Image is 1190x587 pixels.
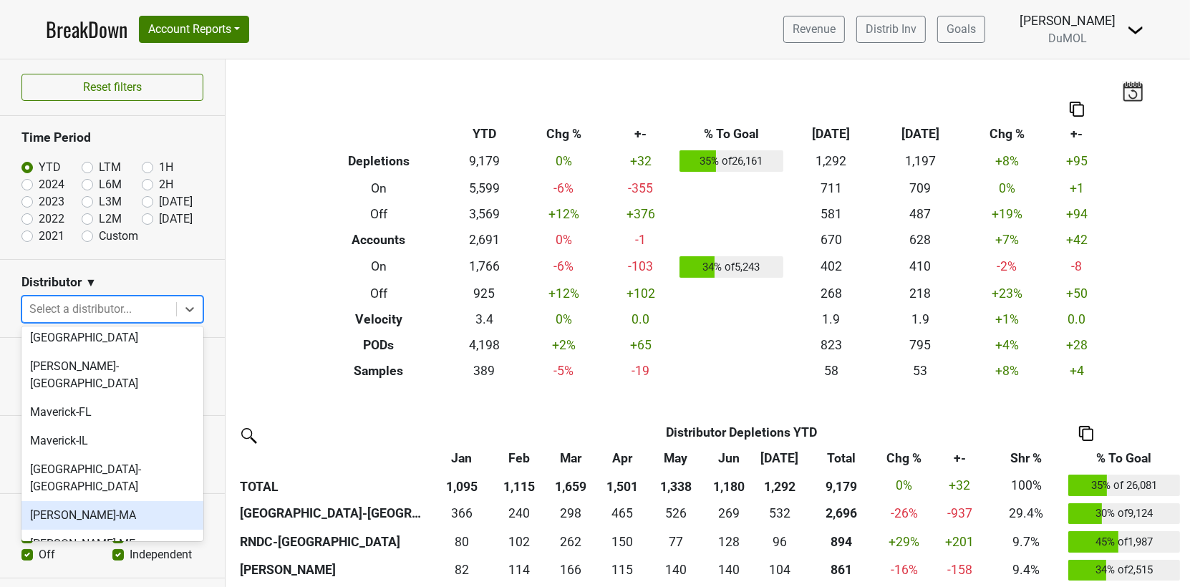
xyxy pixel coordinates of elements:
[99,228,138,245] label: Custom
[159,193,193,210] label: [DATE]
[597,528,648,556] td: 150.167
[522,306,606,332] td: 0 %
[758,533,801,551] div: 96
[236,528,430,556] th: RNDC-[GEOGRAPHIC_DATA]
[236,445,430,471] th: &nbsp;: activate to sort column ascending
[601,561,644,579] div: 115
[494,528,545,556] td: 102.4
[876,201,965,227] td: 487
[878,500,931,528] td: -26 %
[39,159,61,176] label: YTD
[648,445,704,471] th: May: activate to sort column ascending
[786,147,876,175] td: 1,292
[311,358,447,384] th: Samples
[606,306,677,332] td: 0.0
[648,471,704,500] th: 1,338
[707,561,751,579] div: 140
[965,306,1049,332] td: +1 %
[786,121,876,147] th: [DATE]
[1049,253,1106,281] td: -8
[876,227,965,253] td: 628
[937,16,985,43] a: Goals
[1049,358,1106,384] td: +4
[878,528,931,556] td: +29 %
[606,358,677,384] td: -19
[430,445,494,471] th: Jan: activate to sort column ascending
[949,478,970,493] span: +32
[21,130,203,145] h3: Time Period
[311,306,447,332] th: Velocity
[236,556,430,585] th: [PERSON_NAME]
[754,528,805,556] td: 95.833
[965,147,1049,175] td: +8 %
[447,306,522,332] td: 3.4
[783,16,845,43] a: Revenue
[447,201,522,227] td: 3,569
[1127,21,1144,39] img: Dropdown Menu
[876,121,965,147] th: [DATE]
[805,500,878,528] th: 2695.603
[805,528,878,556] th: 894.470
[754,445,805,471] th: Jul: activate to sort column ascending
[1065,445,1184,471] th: % To Goal: activate to sort column ascending
[46,14,127,44] a: BreakDown
[786,332,876,358] td: 823
[786,253,876,281] td: 402
[494,445,545,471] th: Feb: activate to sort column ascending
[1070,102,1084,117] img: Copy to clipboard
[522,175,606,201] td: -6 %
[544,445,597,471] th: Mar: activate to sort column ascending
[1048,31,1087,45] span: DuMOL
[548,561,594,579] div: 166
[85,274,97,291] span: ▼
[159,210,193,228] label: [DATE]
[606,253,677,281] td: -103
[544,500,597,528] td: 297.8
[1049,121,1106,147] th: +-
[758,561,801,579] div: 104
[606,281,677,306] td: +102
[1049,227,1106,253] td: +42
[648,556,704,585] td: 140.333
[934,533,985,551] div: +201
[21,398,203,427] div: Maverick-FL
[989,556,1065,585] td: 9.4%
[606,121,677,147] th: +-
[601,504,644,523] div: 465
[39,193,64,210] label: 2023
[965,121,1049,147] th: Chg %
[236,423,259,446] img: filter
[21,427,203,455] div: Maverick-IL
[878,445,931,471] th: Chg %: activate to sort column ascending
[494,419,989,445] th: Distributor Depletions YTD
[704,471,755,500] th: 1,180
[652,533,701,551] div: 77
[311,147,447,175] th: Depletions
[989,500,1065,528] td: 29.4%
[896,478,913,493] span: 0%
[965,358,1049,384] td: +8 %
[597,445,648,471] th: Apr: activate to sort column ascending
[39,228,64,245] label: 2021
[758,504,801,523] div: 532
[648,500,704,528] td: 525.665
[311,227,447,253] th: Accounts
[965,201,1049,227] td: +19 %
[522,332,606,358] td: +2 %
[876,175,965,201] td: 709
[430,500,494,528] td: 365.7
[447,121,522,147] th: YTD
[447,358,522,384] td: 389
[808,561,874,579] div: 861
[447,253,522,281] td: 1,766
[544,556,597,585] td: 166.334
[498,533,541,551] div: 102
[1049,201,1106,227] td: +94
[159,159,173,176] label: 1H
[934,504,985,523] div: -937
[786,306,876,332] td: 1.9
[430,471,494,500] th: 1,095
[786,175,876,201] td: 711
[676,121,786,147] th: % To Goal
[989,528,1065,556] td: 9.7%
